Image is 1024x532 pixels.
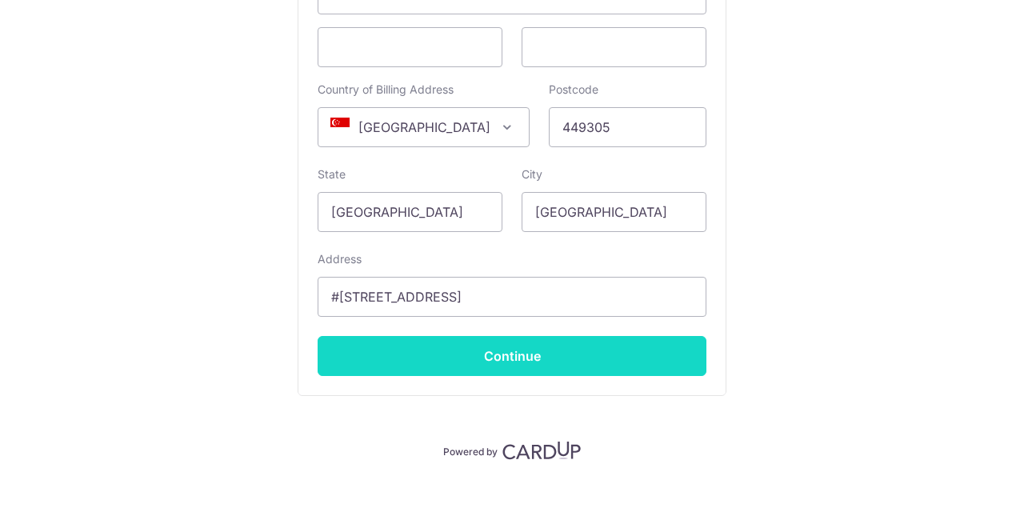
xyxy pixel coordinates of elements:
img: CardUp [502,441,581,460]
label: Postcode [549,82,598,98]
p: Powered by [443,442,498,458]
label: State [318,166,346,182]
input: Continue [318,336,706,376]
label: Country of Billing Address [318,82,454,98]
input: Example 123456 [549,107,706,147]
iframe: Secure card security code input frame [535,38,693,57]
label: City [522,166,542,182]
span: Singapore [318,107,530,147]
label: Address [318,251,362,267]
span: Singapore [318,108,529,146]
iframe: Secure card expiration date input frame [331,38,489,57]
